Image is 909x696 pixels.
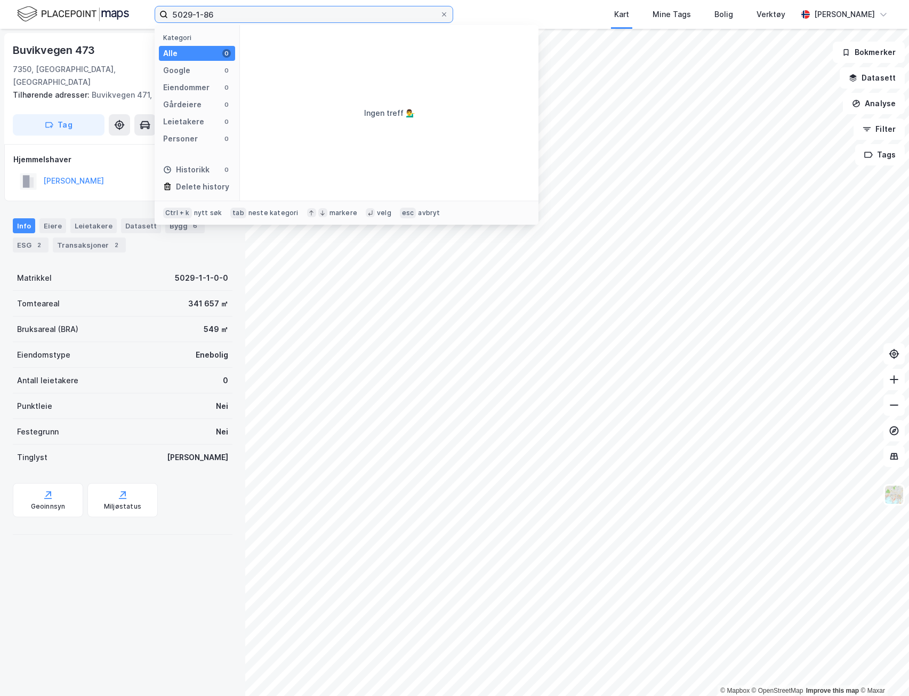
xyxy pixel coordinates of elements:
div: Bruksareal (BRA) [17,323,78,336]
div: 7350, [GEOGRAPHIC_DATA], [GEOGRAPHIC_DATA] [13,63,195,89]
a: Improve this map [806,687,859,694]
div: Buvikvegen 473 [13,42,97,59]
div: Kart [614,8,629,21]
div: [PERSON_NAME] [814,8,875,21]
img: logo.f888ab2527a4732fd821a326f86c7f29.svg [17,5,129,23]
button: Tags [855,144,905,165]
div: avbryt [418,209,440,217]
div: Kategori [163,34,235,42]
div: Punktleie [17,400,52,413]
input: Søk på adresse, matrikkel, gårdeiere, leietakere eller personer [168,6,440,22]
div: 2 [34,240,44,250]
button: Tag [13,114,104,136]
button: Datasett [840,67,905,89]
div: 0 [222,49,231,58]
div: [PERSON_NAME] [167,451,228,464]
div: Verktøy [757,8,785,21]
div: Ctrl + k [163,208,192,218]
div: Hjemmelshaver [13,153,232,166]
div: velg [377,209,391,217]
div: Gårdeiere [163,98,202,111]
div: Mine Tags [653,8,691,21]
div: 549 ㎡ [204,323,228,336]
div: 2 [111,240,122,250]
div: Info [13,218,35,233]
div: Nei [216,425,228,438]
div: ESG [13,238,49,252]
div: 0 [222,135,231,143]
div: Bygg [165,218,205,233]
img: Z [884,485,904,505]
div: Historikk [163,163,210,176]
div: esc [400,208,416,218]
div: nytt søk [194,209,222,217]
div: 5029-1-1-0-0 [175,272,228,284]
div: Matrikkel [17,272,52,284]
div: Eiere [39,218,66,233]
div: Datasett [121,218,161,233]
div: Enebolig [196,349,228,361]
a: Mapbox [720,687,750,694]
div: 0 [222,117,231,126]
div: Delete history [176,180,229,193]
div: 0 [222,83,231,92]
button: Analyse [843,93,905,114]
div: 6 [190,220,200,231]
div: 0 [222,66,231,75]
div: Tinglyst [17,451,47,464]
div: Ingen treff 💁‍♂️ [364,107,415,120]
div: 341 657 ㎡ [188,297,228,310]
button: Filter [854,118,905,140]
span: Tilhørende adresser: [13,90,92,99]
div: 0 [222,100,231,109]
div: Leietakere [163,115,204,128]
div: Eiendommer [163,81,210,94]
div: Bolig [714,8,733,21]
div: Antall leietakere [17,374,78,387]
div: Leietakere [70,218,117,233]
div: Festegrunn [17,425,59,438]
div: 0 [222,165,231,174]
div: Google [163,64,190,77]
div: Kontrollprogram for chat [856,645,909,696]
div: Tomteareal [17,297,60,310]
div: Eiendomstype [17,349,70,361]
iframe: Chat Widget [856,645,909,696]
div: Personer [163,132,198,145]
div: 0 [223,374,228,387]
a: OpenStreetMap [752,687,803,694]
div: Geoinnsyn [31,502,66,511]
div: Nei [216,400,228,413]
div: Buvikvegen 471, Espåshaugen 52 [13,89,224,101]
div: Alle [163,47,178,60]
button: Bokmerker [833,42,905,63]
div: Transaksjoner [53,238,126,252]
div: neste kategori [248,209,299,217]
div: tab [230,208,246,218]
div: markere [329,209,357,217]
div: Miljøstatus [104,502,141,511]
